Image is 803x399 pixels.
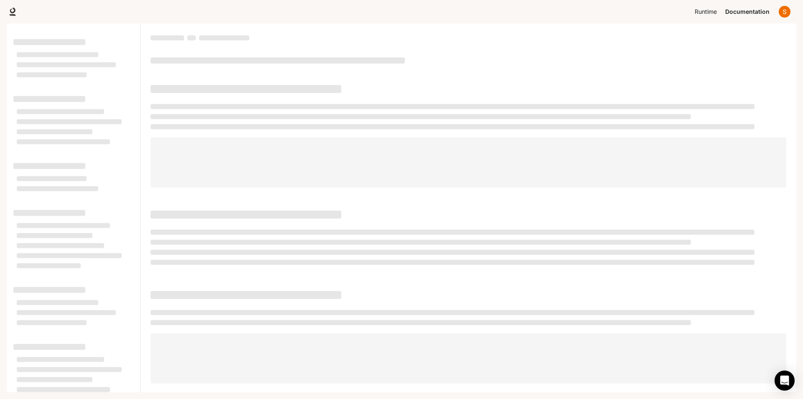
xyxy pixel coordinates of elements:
[690,3,721,20] a: Runtime
[722,3,773,20] a: Documentation
[776,3,793,20] button: User avatar
[775,371,795,391] div: Open Intercom Messenger
[779,6,790,18] img: User avatar
[695,7,717,17] span: Runtime
[725,7,770,17] span: Documentation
